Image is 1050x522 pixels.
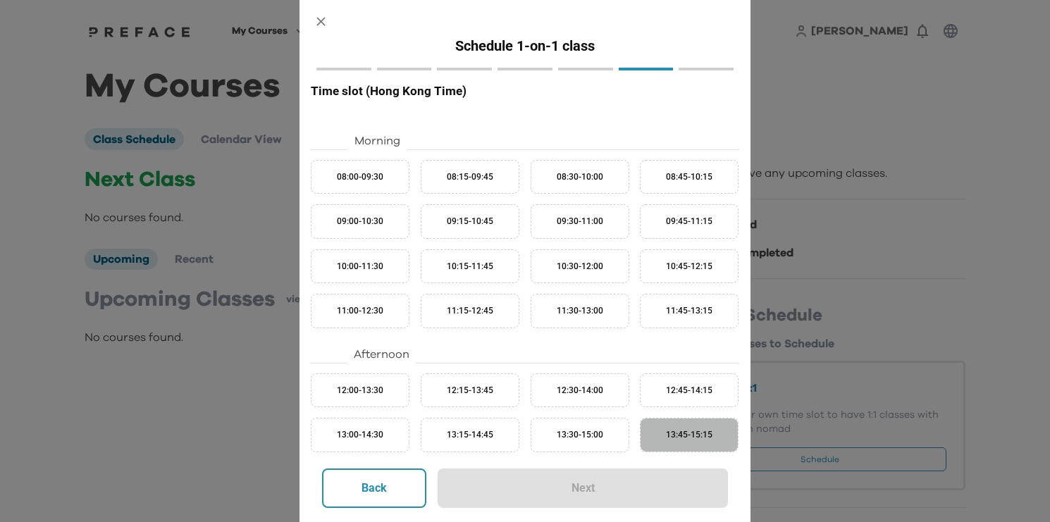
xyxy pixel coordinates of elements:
[421,294,519,328] button: 11:15-12:45
[362,480,387,497] p: Back
[311,249,409,284] button: 10:00-11:30
[640,294,739,328] button: 11:45-13:15
[531,249,629,284] button: 10:30-12:00
[640,249,739,284] button: 10:45-12:15
[531,294,629,328] button: 11:30-13:00
[531,373,629,408] button: 12:30-14:00
[311,294,409,328] button: 11:00-12:30
[421,160,519,194] button: 08:15-09:45
[531,418,629,452] button: 13:30-15:00
[640,418,739,452] button: 13:45-15:15
[311,160,409,194] button: 08:00-09:30
[531,160,629,194] button: 08:30-10:00
[311,373,409,408] button: 12:00-13:30
[640,160,739,194] button: 08:45-10:15
[322,468,426,508] button: Back
[347,346,416,363] span: Afternoon
[421,373,519,408] button: 12:15-13:45
[531,204,629,239] button: 09:30-11:00
[640,373,739,408] button: 12:45-14:15
[347,132,407,149] span: Morning
[421,249,519,284] button: 10:15-11:45
[311,37,739,55] h5: Schedule 1-on-1 class
[640,204,739,239] button: 09:45-11:15
[311,82,739,101] h6: Time slot (Hong Kong Time)
[311,418,409,452] button: 13:00-14:30
[421,418,519,452] button: 13:15-14:45
[421,204,519,239] button: 09:15-10:45
[311,204,409,239] button: 09:00-10:30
